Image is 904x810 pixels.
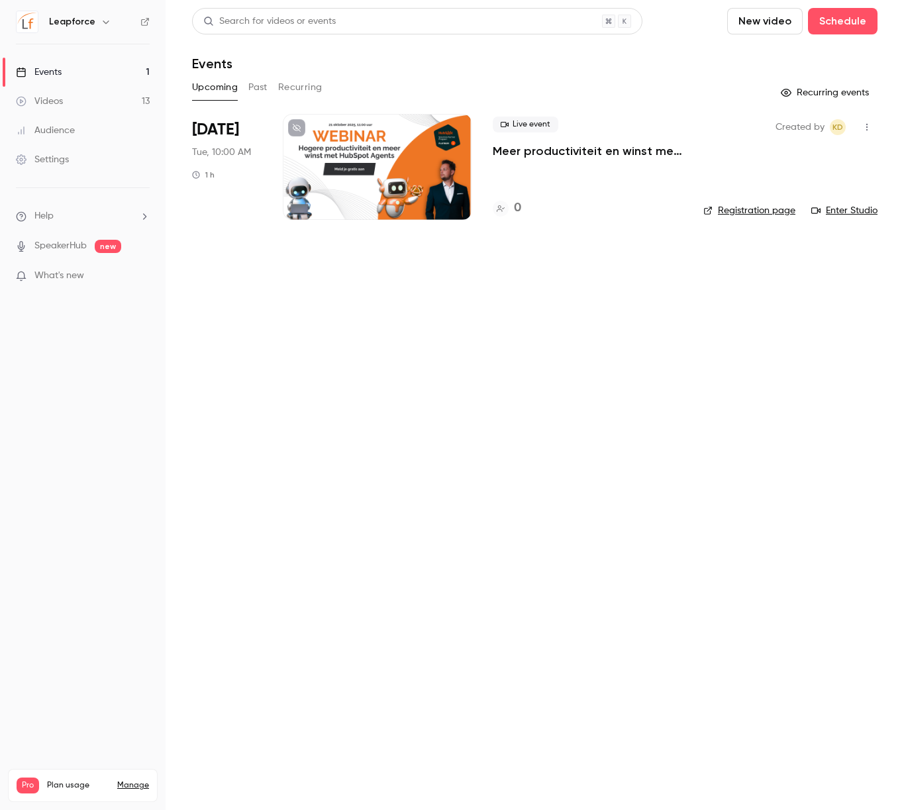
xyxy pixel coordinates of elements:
div: Settings [16,153,69,166]
div: Search for videos or events [203,15,336,28]
span: KD [832,119,843,135]
span: [DATE] [192,119,239,140]
button: Schedule [808,8,878,34]
a: 0 [493,199,521,217]
div: Audience [16,124,75,137]
button: Past [248,77,268,98]
h4: 0 [514,199,521,217]
button: Recurring events [775,82,878,103]
a: Meer productiviteit en winst met Hubspot Agents! [493,143,682,159]
a: Manage [117,780,149,791]
span: What's new [34,269,84,283]
div: Oct 21 Tue, 10:00 AM (Europe/Amsterdam) [192,114,262,220]
button: Recurring [278,77,323,98]
span: Created by [776,119,825,135]
button: New video [727,8,803,34]
button: Upcoming [192,77,238,98]
span: Tue, 10:00 AM [192,146,251,159]
span: new [95,240,121,253]
img: Leapforce [17,11,38,32]
a: Registration page [703,204,795,217]
span: Pro [17,778,39,793]
span: Help [34,209,54,223]
span: Koen Dorreboom [830,119,846,135]
a: Enter Studio [811,204,878,217]
li: help-dropdown-opener [16,209,150,223]
h1: Events [192,56,232,72]
div: Events [16,66,62,79]
a: SpeakerHub [34,239,87,253]
iframe: Noticeable Trigger [134,270,150,282]
h6: Leapforce [49,15,95,28]
div: 1 h [192,170,215,180]
span: Plan usage [47,780,109,791]
span: Live event [493,117,558,132]
div: Videos [16,95,63,108]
